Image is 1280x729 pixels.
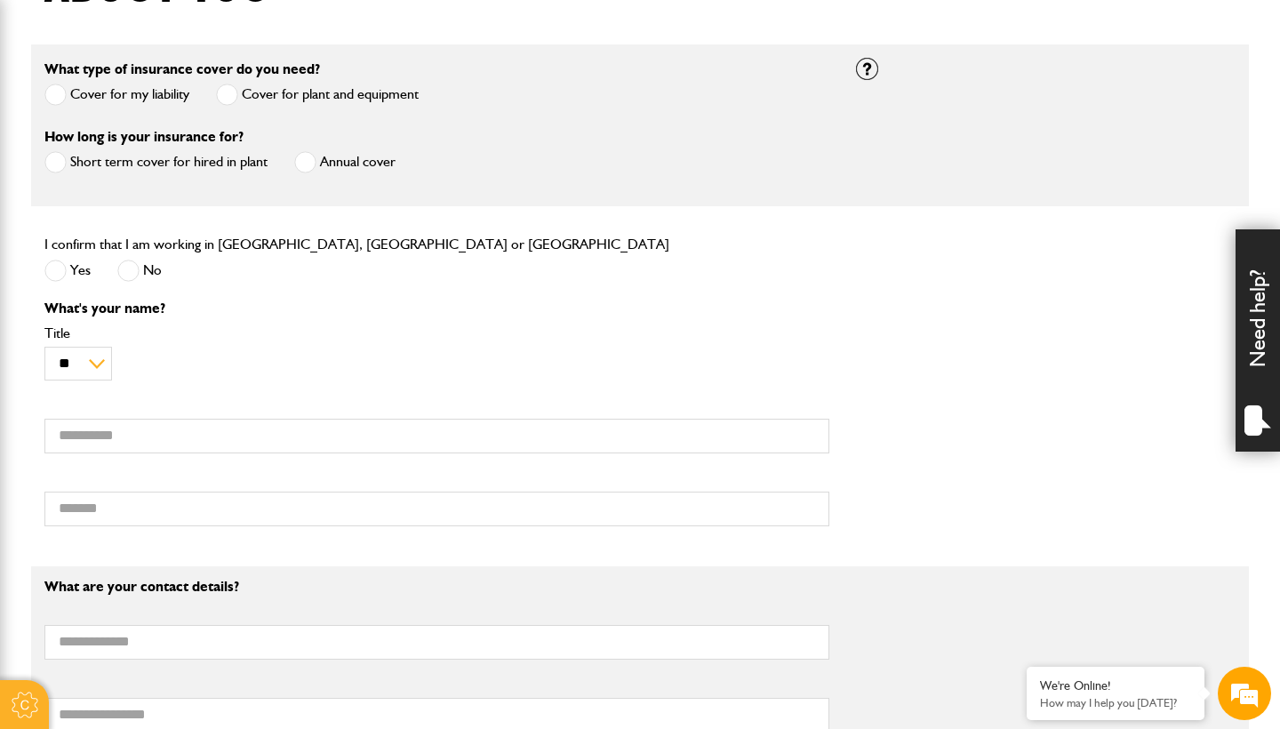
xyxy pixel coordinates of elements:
[216,84,419,106] label: Cover for plant and equipment
[1040,678,1191,693] div: We're Online!
[44,62,320,76] label: What type of insurance cover do you need?
[1040,696,1191,709] p: How may I help you today?
[44,326,829,340] label: Title
[44,237,669,252] label: I confirm that I am working in [GEOGRAPHIC_DATA], [GEOGRAPHIC_DATA] or [GEOGRAPHIC_DATA]
[117,260,162,282] label: No
[44,130,244,144] label: How long is your insurance for?
[1236,229,1280,452] div: Need help?
[44,301,829,316] p: What's your name?
[44,84,189,106] label: Cover for my liability
[44,580,829,594] p: What are your contact details?
[44,151,268,173] label: Short term cover for hired in plant
[294,151,396,173] label: Annual cover
[44,260,91,282] label: Yes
